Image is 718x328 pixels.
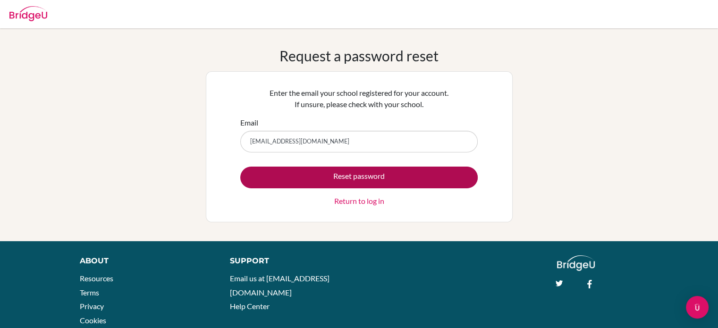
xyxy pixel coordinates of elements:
label: Email [240,117,258,128]
div: Support [230,255,349,267]
a: Help Center [230,302,270,311]
div: About [80,255,209,267]
img: Bridge-U [9,6,47,21]
a: Terms [80,288,99,297]
a: Cookies [80,316,106,325]
a: Return to log in [334,195,384,207]
a: Resources [80,274,113,283]
div: Open Intercom Messenger [686,296,709,319]
a: Email us at [EMAIL_ADDRESS][DOMAIN_NAME] [230,274,329,297]
button: Reset password [240,167,478,188]
h1: Request a password reset [279,47,439,64]
img: logo_white@2x-f4f0deed5e89b7ecb1c2cc34c3e3d731f90f0f143d5ea2071677605dd97b5244.png [557,255,595,271]
a: Privacy [80,302,104,311]
p: Enter the email your school registered for your account. If unsure, please check with your school. [240,87,478,110]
